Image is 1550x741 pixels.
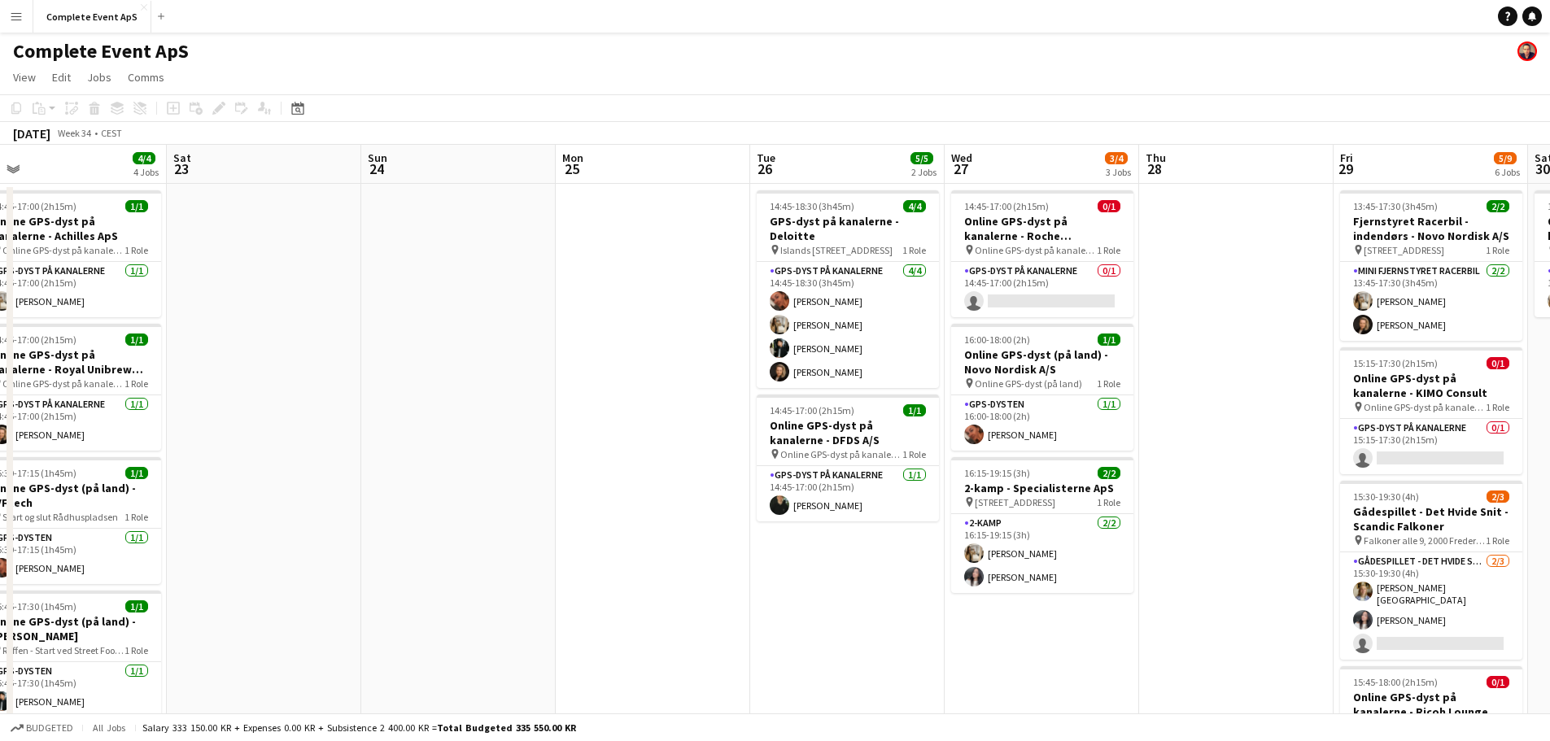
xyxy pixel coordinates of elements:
span: Comms [128,70,164,85]
app-user-avatar: Christian Brøckner [1517,41,1537,61]
span: Week 34 [54,127,94,139]
span: Budgeted [26,722,73,734]
div: Salary 333 150.00 KR + Expenses 0.00 KR + Subsistence 2 400.00 KR = [142,721,576,734]
span: Edit [52,70,71,85]
button: Budgeted [8,719,76,737]
span: View [13,70,36,85]
a: Comms [121,67,171,88]
a: Edit [46,67,77,88]
span: Jobs [87,70,111,85]
span: Total Budgeted 335 550.00 KR [437,721,576,734]
div: CEST [101,127,122,139]
span: All jobs [90,721,129,734]
a: View [7,67,42,88]
button: Complete Event ApS [33,1,151,33]
div: [DATE] [13,125,50,142]
a: Jobs [81,67,118,88]
h1: Complete Event ApS [13,39,189,63]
